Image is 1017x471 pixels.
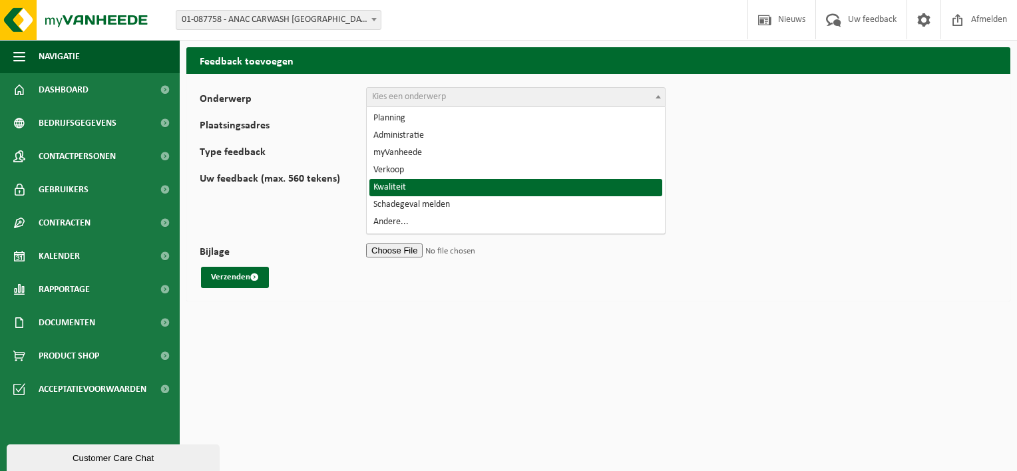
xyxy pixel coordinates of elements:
[369,127,662,144] li: Administratie
[39,373,146,406] span: Acceptatievoorwaarden
[39,239,80,273] span: Kalender
[39,73,89,106] span: Dashboard
[39,306,95,339] span: Documenten
[176,11,381,29] span: 01-087758 - ANAC CARWASH NV - ANTWERPEN
[369,179,662,196] li: Kwaliteit
[39,40,80,73] span: Navigatie
[369,196,662,214] li: Schadegeval melden
[200,174,366,234] label: Uw feedback (max. 560 tekens)
[176,10,381,30] span: 01-087758 - ANAC CARWASH NV - ANTWERPEN
[39,339,99,373] span: Product Shop
[39,273,90,306] span: Rapportage
[369,110,662,127] li: Planning
[39,106,116,140] span: Bedrijfsgegevens
[200,247,366,260] label: Bijlage
[39,140,116,173] span: Contactpersonen
[372,92,446,102] span: Kies een onderwerp
[200,120,366,134] label: Plaatsingsadres
[200,94,366,107] label: Onderwerp
[7,442,222,471] iframe: chat widget
[200,147,366,160] label: Type feedback
[369,162,662,179] li: Verkoop
[186,47,1010,73] h2: Feedback toevoegen
[39,206,91,239] span: Contracten
[369,144,662,162] li: myVanheede
[369,214,662,231] li: Andere...
[39,173,89,206] span: Gebruikers
[201,267,269,288] button: Verzenden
